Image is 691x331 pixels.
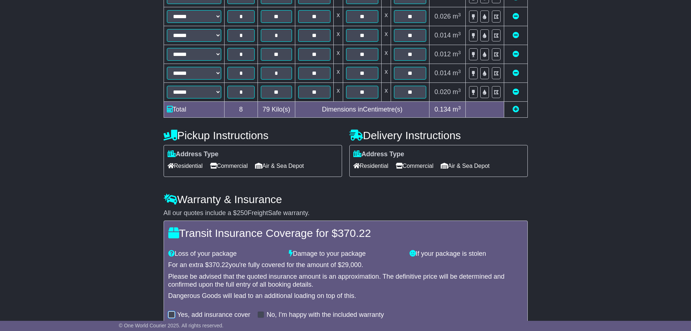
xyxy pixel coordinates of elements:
[382,83,391,102] td: x
[333,7,343,26] td: x
[338,227,371,239] span: 370.22
[453,88,461,96] span: m
[453,51,461,58] span: m
[209,261,229,269] span: 370.22
[382,7,391,26] td: x
[177,311,250,319] label: Yes, add insurance cover
[458,31,461,36] sup: 3
[458,88,461,93] sup: 3
[513,88,519,96] a: Remove this item
[267,311,384,319] label: No, I'm happy with the included warranty
[435,51,451,58] span: 0.012
[353,150,404,158] label: Address Type
[168,160,203,171] span: Residential
[333,45,343,64] td: x
[168,227,523,239] h4: Transit Insurance Coverage for $
[168,292,523,300] div: Dangerous Goods will lead to an additional loading on top of this.
[165,250,285,258] div: Loss of your package
[224,102,258,118] td: 8
[333,83,343,102] td: x
[333,64,343,83] td: x
[119,323,224,328] span: © One World Courier 2025. All rights reserved.
[382,45,391,64] td: x
[349,129,528,141] h4: Delivery Instructions
[513,32,519,39] a: Remove this item
[353,160,388,171] span: Residential
[453,32,461,39] span: m
[333,26,343,45] td: x
[168,261,523,269] div: For an extra $ you're fully covered for the amount of $ .
[168,150,219,158] label: Address Type
[435,32,451,39] span: 0.014
[458,69,461,74] sup: 3
[441,160,490,171] span: Air & Sea Depot
[458,12,461,17] sup: 3
[210,160,248,171] span: Commercial
[435,13,451,20] span: 0.026
[435,106,451,113] span: 0.134
[258,102,295,118] td: Kilo(s)
[406,250,527,258] div: If your package is stolen
[285,250,406,258] div: Damage to your package
[435,69,451,77] span: 0.014
[396,160,433,171] span: Commercial
[513,69,519,77] a: Remove this item
[341,261,361,269] span: 29,000
[513,51,519,58] a: Remove this item
[164,129,342,141] h4: Pickup Instructions
[513,13,519,20] a: Remove this item
[295,102,429,118] td: Dimensions in Centimetre(s)
[237,209,248,217] span: 250
[458,50,461,55] sup: 3
[164,102,224,118] td: Total
[164,193,528,205] h4: Warranty & Insurance
[458,105,461,110] sup: 3
[513,106,519,113] a: Add new item
[263,106,270,113] span: 79
[453,106,461,113] span: m
[168,273,523,288] div: Please be advised that the quoted insurance amount is an approximation. The definitive price will...
[435,88,451,96] span: 0.020
[255,160,304,171] span: Air & Sea Depot
[453,13,461,20] span: m
[382,64,391,83] td: x
[453,69,461,77] span: m
[382,26,391,45] td: x
[164,209,528,217] div: All our quotes include a $ FreightSafe warranty.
